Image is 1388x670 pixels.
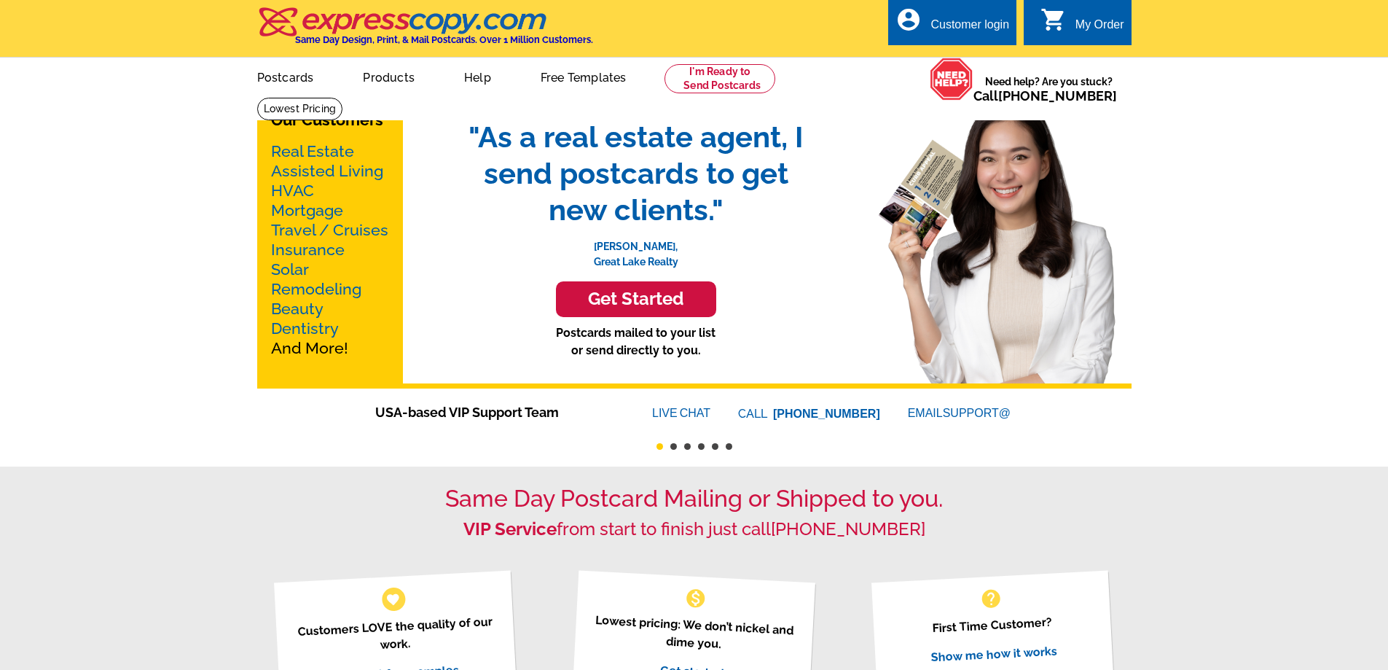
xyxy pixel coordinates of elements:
[656,443,663,450] button: 1 of 6
[670,443,677,450] button: 2 of 6
[652,407,710,419] a: LIVECHAT
[257,17,593,45] a: Same Day Design, Print, & Mail Postcards. Over 1 Million Customers.
[591,611,797,657] p: Lowest pricing: We don’t nickel and dime you.
[271,221,388,239] a: Travel / Cruises
[454,119,818,228] span: "As a real estate agent, I send postcards to get new clients."
[271,141,389,358] p: And More!
[271,260,309,278] a: Solar
[890,611,1095,639] p: First Time Customer?
[943,405,1013,422] font: SUPPORT@
[385,591,401,607] span: favorite
[292,612,498,658] p: Customers LOVE the quality of our work.
[271,201,343,219] a: Mortgage
[930,58,973,101] img: help
[998,88,1117,104] a: [PHONE_NUMBER]
[271,280,361,298] a: Remodeling
[454,228,818,270] p: [PERSON_NAME], Great Lake Realty
[295,34,593,45] h4: Same Day Design, Print, & Mail Postcards. Over 1 Million Customers.
[973,74,1124,104] span: Need help? Are you stuck?
[271,162,383,180] a: Assisted Living
[454,281,818,317] a: Get Started
[1040,7,1067,33] i: shopping_cart
[771,518,925,539] a: [PHONE_NUMBER]
[375,402,608,422] span: USA-based VIP Support Team
[726,443,732,450] button: 6 of 6
[895,16,1009,34] a: account_circle Customer login
[1075,18,1124,39] div: My Order
[271,182,314,200] a: HVAC
[517,59,650,93] a: Free Templates
[895,7,922,33] i: account_circle
[463,518,557,539] strong: VIP Service
[271,241,345,259] a: Insurance
[930,18,1009,39] div: Customer login
[441,59,514,93] a: Help
[257,519,1132,540] h2: from start to finish just call
[930,644,1057,664] a: Show me how it works
[973,88,1117,104] span: Call
[684,443,691,450] button: 3 of 6
[684,587,707,610] span: monetization_on
[454,324,818,359] p: Postcards mailed to your list or send directly to you.
[271,300,324,318] a: Beauty
[738,405,769,423] font: CALL
[652,405,680,422] font: LIVE
[257,485,1132,513] h1: Same Day Postcard Mailing or Shipped to you.
[698,443,705,450] button: 4 of 6
[271,142,354,160] a: Real Estate
[773,408,880,420] a: [PHONE_NUMBER]
[234,59,337,93] a: Postcards
[574,289,698,310] h3: Get Started
[712,443,718,450] button: 5 of 6
[979,587,1003,610] span: help
[271,319,339,338] a: Dentistry
[908,407,1013,419] a: EMAILSUPPORT@
[340,59,438,93] a: Products
[1040,16,1124,34] a: shopping_cart My Order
